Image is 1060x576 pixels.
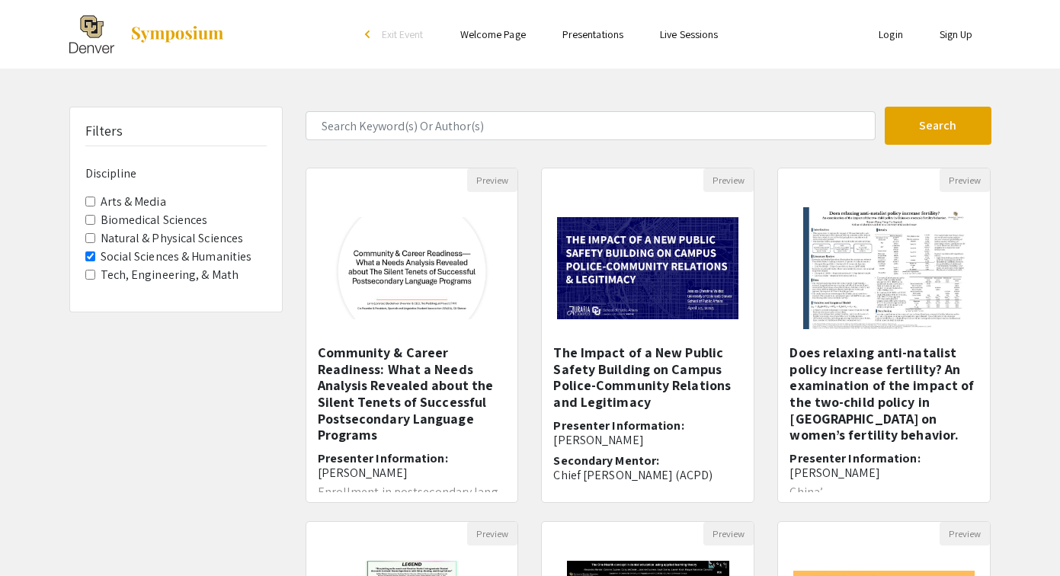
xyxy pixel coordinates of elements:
label: Tech, Engineering, & Math [101,266,239,284]
img: Symposium by ForagerOne [130,25,225,43]
a: Sign Up [940,27,973,41]
div: Open Presentation <p>Community &amp; Career Readiness: What a Needs Analysis Revealed about the S... [306,168,519,503]
button: Preview [703,168,754,192]
p: China’... [789,486,978,498]
img: <p>Community &amp; Career Readiness: What a Needs Analysis Revealed about the Silent Tenets of Su... [306,202,518,334]
a: Login [879,27,903,41]
h5: The Impact of a New Public Safety Building on Campus Police-Community Relations and Legitimacy [553,344,742,410]
span: Secondary Mentor: [553,453,659,469]
img: <p>Does relaxing anti-natalist policy increase fertility? An examination of the impact of the two... [788,192,981,344]
div: Open Presentation <p>Does relaxing anti-natalist policy increase fertility? An examination of the... [777,168,991,503]
label: Natural & Physical Sciences [101,229,244,248]
label: Biomedical Sciences [101,211,208,229]
button: Preview [940,168,990,192]
button: Preview [703,522,754,546]
label: Social Sciences & Humanities [101,248,252,266]
h6: Presenter Information: [789,451,978,480]
a: Presentations [562,27,623,41]
a: The 2025 Research and Creative Activities Symposium (RaCAS) [69,15,225,53]
a: Welcome Page [460,27,526,41]
p: Enrollment in postsecondary lang... [318,486,507,498]
input: Search Keyword(s) Or Author(s) [306,111,876,140]
div: arrow_back_ios [365,30,374,39]
span: [PERSON_NAME] [553,432,643,448]
h6: Discipline [85,166,267,181]
span: Exit Event [382,27,424,41]
span: [PERSON_NAME] [789,465,879,481]
h5: Does relaxing anti-natalist policy increase fertility? An examination of the impact of the two-ch... [789,344,978,443]
h5: Community & Career Readiness: What a Needs Analysis Revealed about the Silent Tenets of Successfu... [318,344,507,443]
iframe: Chat [11,507,65,565]
button: Search [885,107,991,145]
label: Arts & Media [101,193,166,211]
h5: Filters [85,123,123,139]
button: Preview [940,522,990,546]
button: Preview [467,168,517,192]
span: [PERSON_NAME] [318,465,408,481]
button: Preview [467,522,517,546]
p: Chief [PERSON_NAME] (ACPD) [553,468,742,482]
img: <p>The Impact of a New Public Safety Building on Campus Police-Community Relations and Legitimacy... [542,202,754,334]
div: Open Presentation <p>The Impact of a New Public Safety Building on Campus Police-Community Relati... [541,168,754,503]
img: The 2025 Research and Creative Activities Symposium (RaCAS) [69,15,114,53]
h6: Presenter Information: [553,418,742,447]
h6: Presenter Information: [318,451,507,480]
a: Live Sessions [660,27,718,41]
